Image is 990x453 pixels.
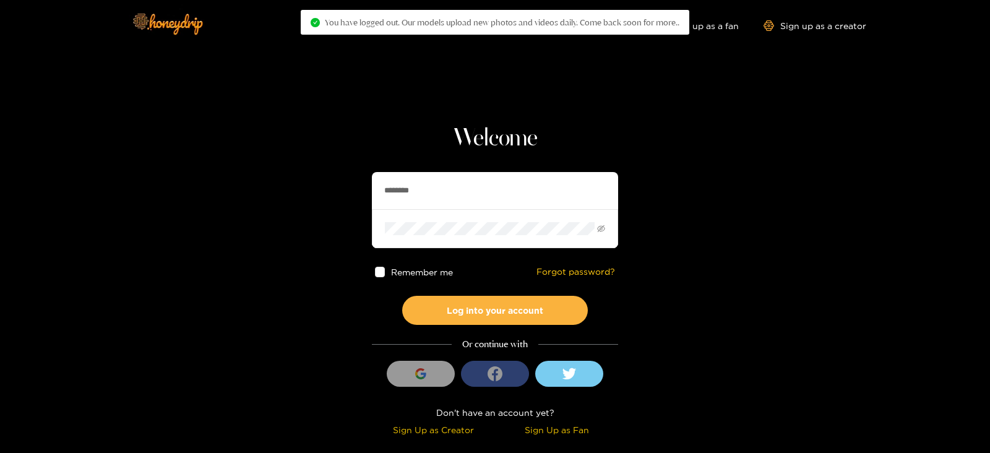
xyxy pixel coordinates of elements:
span: Remember me [392,267,454,277]
div: Sign Up as Creator [375,423,492,437]
div: Or continue with [372,337,618,352]
a: Forgot password? [536,267,615,277]
div: Sign Up as Fan [498,423,615,437]
span: check-circle [311,18,320,27]
a: Sign up as a fan [654,20,739,31]
button: Log into your account [402,296,588,325]
div: Don't have an account yet? [372,405,618,420]
span: You have logged out. Our models upload new photos and videos daily. Come back soon for more.. [325,17,679,27]
span: eye-invisible [597,225,605,233]
a: Sign up as a creator [764,20,866,31]
h1: Welcome [372,124,618,153]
